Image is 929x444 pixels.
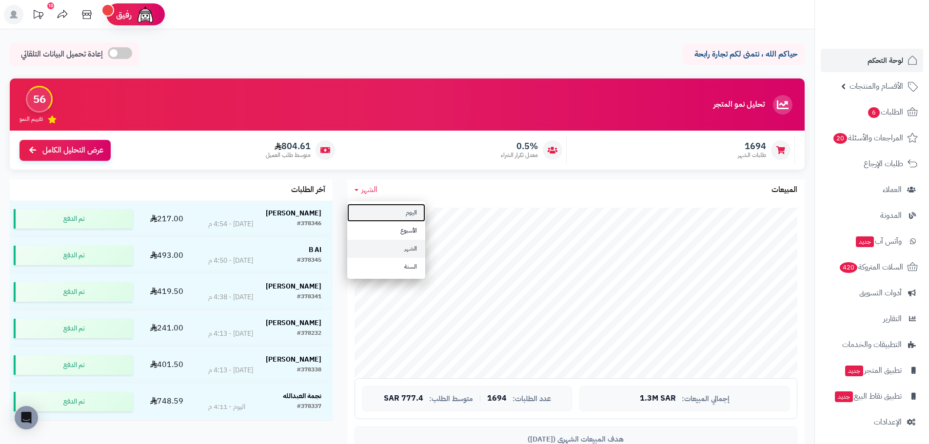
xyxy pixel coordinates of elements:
a: طلبات الإرجاع [821,152,923,175]
a: السلات المتروكة420 [821,255,923,279]
td: 419.50 [137,274,197,310]
span: 804.61 [266,141,311,152]
span: تقييم النمو [20,115,43,123]
div: #378345 [297,256,321,266]
span: متوسط طلب العميل [266,151,311,159]
div: 10 [47,2,54,9]
a: تحديثات المنصة [26,5,50,27]
a: عرض التحليل الكامل [20,140,111,161]
h3: المبيعات [771,186,797,194]
span: المراجعات والأسئلة [832,131,903,145]
strong: [PERSON_NAME] [266,318,321,328]
a: تطبيق نقاط البيعجديد [821,385,923,408]
span: لوحة التحكم [868,54,903,67]
span: عرض التحليل الكامل [42,145,103,156]
strong: [PERSON_NAME] [266,354,321,365]
a: السنة [347,258,425,276]
div: تم الدفع [14,392,133,411]
span: السلات المتروكة [839,260,903,274]
div: Open Intercom Messenger [15,406,38,429]
a: الأسبوع [347,222,425,240]
strong: [PERSON_NAME] [266,281,321,291]
span: إجمالي المبيعات: [682,395,730,403]
td: 217.00 [137,201,197,237]
a: المدونة [821,204,923,227]
span: | [479,395,481,402]
span: أدوات التسويق [859,286,902,300]
a: وآتس آبجديد [821,230,923,253]
a: التطبيقات والخدمات [821,333,923,356]
a: العملاء [821,178,923,201]
div: #378232 [297,329,321,339]
td: 241.00 [137,310,197,347]
span: متوسط الطلب: [429,395,473,403]
div: #378338 [297,366,321,375]
span: 420 [840,262,857,273]
div: #378346 [297,219,321,229]
img: ai-face.png [136,5,155,24]
div: تم الدفع [14,282,133,302]
span: التقارير [883,312,902,326]
a: الشهر [355,184,377,195]
span: جديد [856,236,874,247]
a: لوحة التحكم [821,49,923,72]
span: 1.3M SAR [640,394,676,403]
span: عدد الطلبات: [513,395,551,403]
span: الأقسام والمنتجات [850,79,903,93]
span: الشهر [361,184,377,195]
a: تطبيق المتجرجديد [821,359,923,382]
a: اليوم [347,204,425,222]
span: 0.5% [501,141,538,152]
div: #378341 [297,292,321,302]
span: جديد [845,366,863,376]
div: #378337 [297,402,321,412]
div: [DATE] - 4:54 م [208,219,253,229]
span: 6 [868,107,880,118]
span: جديد [835,391,853,402]
span: 1694 [738,141,766,152]
a: أدوات التسويق [821,281,923,305]
span: تطبيق نقاط البيع [834,389,902,403]
td: 748.59 [137,384,197,420]
span: الإعدادات [874,415,902,429]
a: الإعدادات [821,410,923,434]
a: المراجعات والأسئلة20 [821,126,923,150]
span: 20 [833,133,847,144]
span: طلبات الإرجاع [864,157,903,171]
h3: تحليل نمو المتجر [713,100,765,109]
span: التطبيقات والخدمات [842,338,902,351]
span: 1694 [487,394,507,403]
span: تطبيق المتجر [844,364,902,377]
span: المدونة [880,209,902,222]
span: معدل تكرار الشراء [501,151,538,159]
td: 493.00 [137,237,197,273]
h3: آخر الطلبات [291,186,325,194]
a: الطلبات6 [821,100,923,124]
div: [DATE] - 4:38 م [208,292,253,302]
span: 777.4 SAR [384,394,423,403]
td: 401.50 [137,347,197,383]
div: تم الدفع [14,246,133,265]
p: حياكم الله ، نتمنى لكم تجارة رابحة [690,49,797,60]
div: [DATE] - 4:50 م [208,256,253,266]
span: العملاء [883,183,902,196]
a: التقارير [821,307,923,330]
span: إعادة تحميل البيانات التلقائي [21,49,103,60]
div: تم الدفع [14,355,133,375]
div: [DATE] - 4:13 م [208,329,253,339]
strong: نجمة العبدالله [283,391,321,401]
div: تم الدفع [14,319,133,338]
span: الطلبات [867,105,903,119]
span: طلبات الشهر [738,151,766,159]
div: تم الدفع [14,209,133,229]
strong: B Al [309,245,321,255]
span: وآتس آب [855,234,902,248]
span: رفيق [116,9,132,20]
a: الشهر [347,240,425,258]
div: [DATE] - 4:13 م [208,366,253,375]
div: اليوم - 4:11 م [208,402,245,412]
strong: [PERSON_NAME] [266,208,321,218]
